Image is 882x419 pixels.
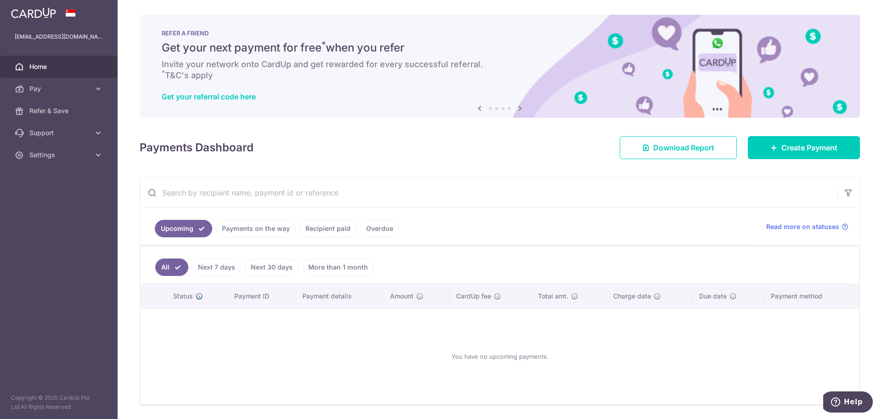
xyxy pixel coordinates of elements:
span: Charge date [613,292,651,301]
span: Create Payment [781,142,837,153]
h6: Invite your network onto CardUp and get rewarded for every successful referral. T&C's apply [162,59,838,81]
a: Download Report [620,136,737,159]
span: Due date [699,292,727,301]
a: Payments on the way [216,220,296,237]
span: Pay [29,84,90,93]
a: Next 30 days [245,258,299,276]
a: Upcoming [155,220,212,237]
input: Search by recipient name, payment id or reference [140,178,837,207]
span: Download Report [653,142,714,153]
span: Settings [29,150,90,160]
span: Amount [390,292,413,301]
a: Next 7 days [192,258,241,276]
p: [EMAIL_ADDRESS][DOMAIN_NAME] [15,32,103,41]
img: CardUp [11,7,56,18]
a: More than 1 month [302,258,374,276]
a: All [155,258,188,276]
span: Read more on statuses [766,222,839,231]
span: Total amt. [538,292,568,301]
span: Refer & Save [29,106,90,115]
span: Support [29,128,90,138]
img: RAF banner [140,15,860,118]
a: Create Payment [748,136,860,159]
span: CardUp fee [456,292,491,301]
span: Home [29,62,90,71]
span: Status [173,292,193,301]
div: You have no upcoming payments. [152,316,848,397]
th: Payment ID [227,284,295,308]
a: Get your referral code here [162,92,256,101]
a: Recipient paid [300,220,356,237]
a: Read more on statuses [766,222,848,231]
a: Overdue [360,220,399,237]
h5: Get your next payment for free when you refer [162,40,838,55]
h4: Payments Dashboard [140,139,254,156]
th: Payment details [295,284,383,308]
p: REFER A FRIEND [162,29,838,37]
th: Payment method [763,284,859,308]
iframe: Opens a widget where you can find more information [823,391,873,414]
